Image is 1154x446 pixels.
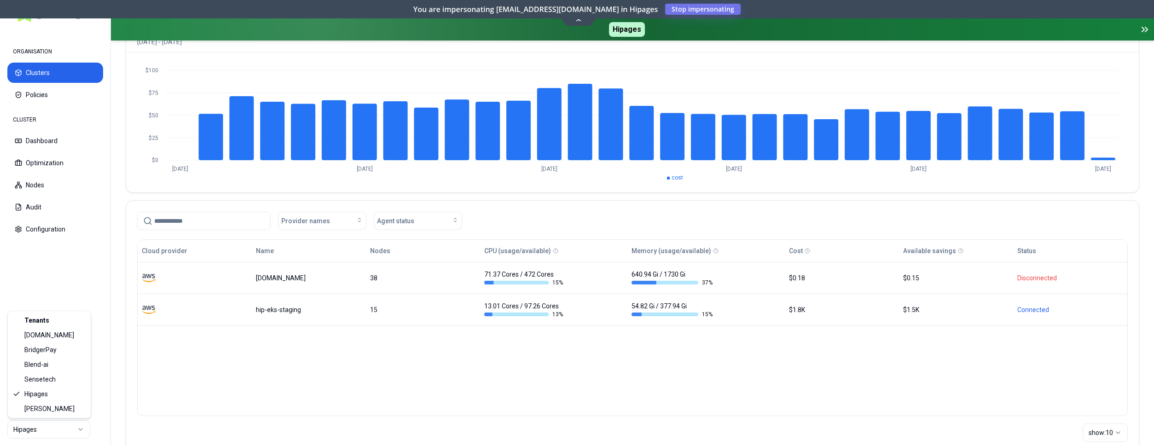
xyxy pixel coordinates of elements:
[24,375,56,384] span: Sensetech
[10,313,89,328] div: Tenants
[24,330,74,340] span: [DOMAIN_NAME]
[24,360,48,369] span: Blend-ai
[24,389,48,399] span: Hipages
[24,345,57,354] span: BridgerPay
[24,404,75,413] span: [PERSON_NAME]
